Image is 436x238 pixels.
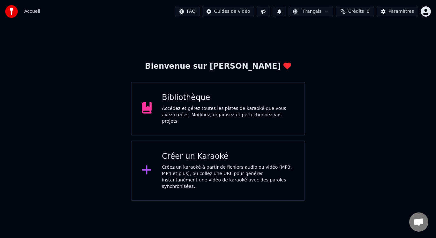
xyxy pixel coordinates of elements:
span: 6 [366,8,369,15]
img: youka [5,5,18,18]
div: Paramètres [388,8,414,15]
div: Bibliothèque [162,93,294,103]
a: Ouvrir le chat [409,212,428,232]
div: Créer un Karaoké [162,151,294,162]
nav: breadcrumb [24,8,40,15]
div: Accédez et gérez toutes les pistes de karaoké que vous avez créées. Modifiez, organisez et perfec... [162,105,294,125]
button: Paramètres [377,6,418,17]
button: FAQ [175,6,199,17]
span: Accueil [24,8,40,15]
div: Bienvenue sur [PERSON_NAME] [145,61,291,72]
button: Guides de vidéo [202,6,254,17]
button: Crédits6 [336,6,374,17]
span: Crédits [348,8,364,15]
div: Créez un karaoké à partir de fichiers audio ou vidéo (MP3, MP4 et plus), ou collez une URL pour g... [162,164,294,190]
